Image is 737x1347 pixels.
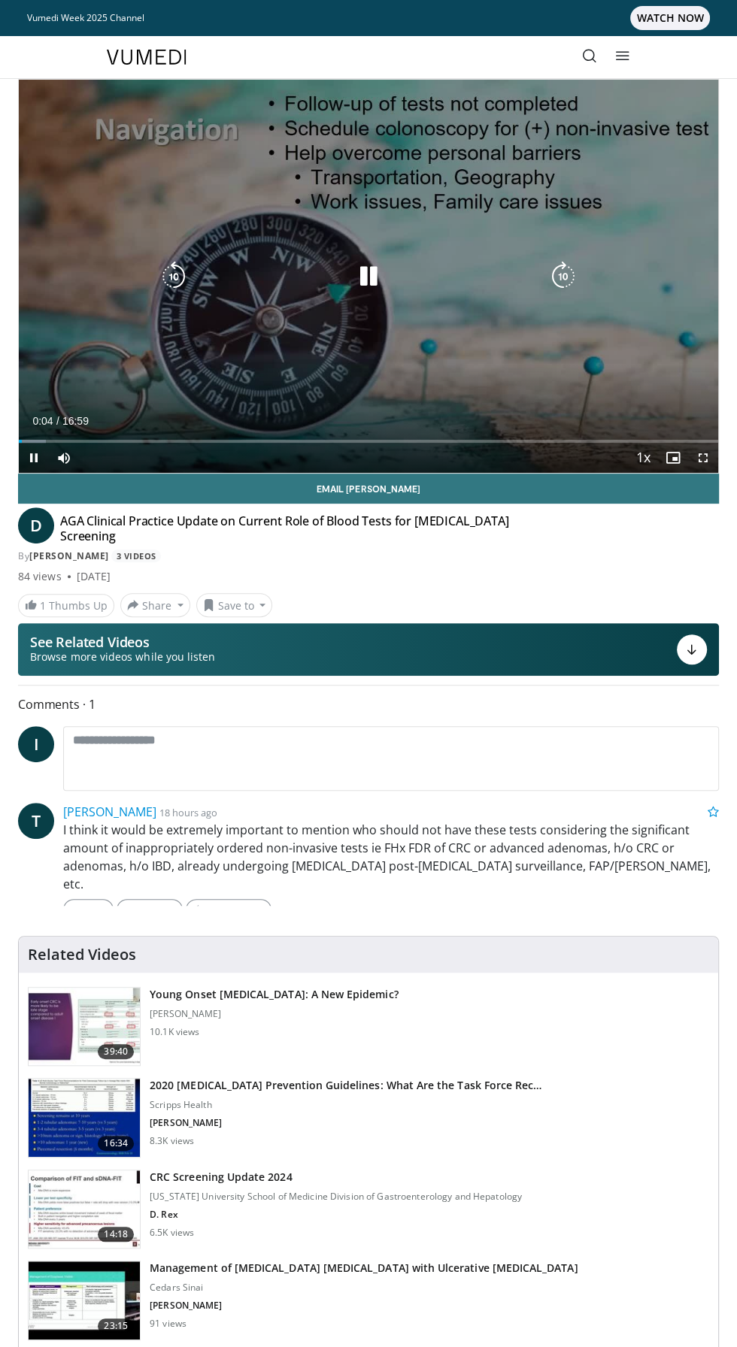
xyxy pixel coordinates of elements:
[18,474,719,504] a: Email [PERSON_NAME]
[150,1282,578,1294] p: Cedars Sinai
[30,649,215,664] span: Browse more videos while you listen
[98,1044,134,1059] span: 39:40
[98,1318,134,1333] span: 23:15
[186,899,271,920] a: Thumbs Up
[32,415,53,427] span: 0:04
[658,443,688,473] button: Enable picture-in-picture mode
[63,821,719,893] p: I think it would be extremely important to mention who should not have these tests considering th...
[150,1191,522,1203] p: [US_STATE] University School of Medicine Division of Gastroenterology and Hepatology
[98,1227,134,1242] span: 14:18
[196,593,273,617] button: Save to
[63,804,156,820] a: [PERSON_NAME]
[27,6,710,30] a: Vumedi Week 2025 ChannelWATCH NOW
[29,988,140,1066] img: b23cd043-23fa-4b3f-b698-90acdd47bf2e.150x105_q85_crop-smart_upscale.jpg
[150,1078,541,1093] h3: 2020 [MEDICAL_DATA] Prevention Guidelines: What Are the Task Force Rec…
[19,440,718,443] div: Progress Bar
[150,1261,578,1276] h3: Management of [MEDICAL_DATA] [MEDICAL_DATA] with Ulcerative [MEDICAL_DATA]
[18,803,54,839] a: T
[40,598,46,613] span: 1
[62,415,89,427] span: 16:59
[77,569,111,584] div: [DATE]
[120,593,190,617] button: Share
[117,899,183,920] a: Message
[150,1227,194,1239] p: 6.5K views
[688,443,718,473] button: Fullscreen
[18,726,54,762] a: I
[28,987,709,1067] a: 39:40 Young Onset [MEDICAL_DATA]: A New Epidemic? [PERSON_NAME] 10.1K views
[18,507,54,543] a: D
[18,623,719,676] button: See Related Videos Browse more videos while you listen
[29,549,109,562] a: [PERSON_NAME]
[150,1008,399,1020] p: [PERSON_NAME]
[29,1261,140,1339] img: 5fe88c0f-9f33-4433-ade1-79b064a0283b.150x105_q85_crop-smart_upscale.jpg
[29,1170,140,1249] img: 91500494-a7c6-4302-a3df-6280f031e251.150x105_q85_crop-smart_upscale.jpg
[150,1099,541,1111] p: Scripps Health
[150,1170,522,1185] h3: CRC Screening Update 2024
[28,946,136,964] h4: Related Videos
[19,443,49,473] button: Pause
[150,1135,194,1147] p: 8.3K views
[159,806,217,819] small: 18 hours ago
[628,443,658,473] button: Playback Rate
[18,695,719,714] span: Comments 1
[28,1261,709,1340] a: 23:15 Management of [MEDICAL_DATA] [MEDICAL_DATA] with Ulcerative [MEDICAL_DATA] Cedars Sinai [PE...
[28,1170,709,1249] a: 14:18 CRC Screening Update 2024 [US_STATE] University School of Medicine Division of Gastroentero...
[63,899,114,920] a: Reply
[56,415,59,427] span: /
[107,50,187,65] img: VuMedi Logo
[28,1078,709,1158] a: 16:34 2020 [MEDICAL_DATA] Prevention Guidelines: What Are the Task Force Rec… Scripps Health [PER...
[150,1318,187,1330] p: 91 views
[19,80,718,473] video-js: Video Player
[150,1117,541,1129] p: [PERSON_NAME]
[18,569,62,584] span: 84 views
[150,1026,199,1038] p: 10.1K views
[630,6,710,30] span: WATCH NOW
[98,1136,134,1151] span: 16:34
[18,549,719,563] div: By
[150,987,399,1002] h3: Young Onset [MEDICAL_DATA]: A New Epidemic?
[18,594,114,617] a: 1 Thumbs Up
[150,1209,522,1221] p: D. Rex
[30,634,215,649] p: See Related Videos
[150,1300,578,1312] p: [PERSON_NAME]
[111,549,161,562] a: 3 Videos
[60,513,559,543] h4: AGA Clinical Practice Update on Current Role of Blood Tests for [MEDICAL_DATA] Screening
[29,1079,140,1157] img: 1ac37fbe-7b52-4c81-8c6c-a0dd688d0102.150x105_q85_crop-smart_upscale.jpg
[49,443,79,473] button: Mute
